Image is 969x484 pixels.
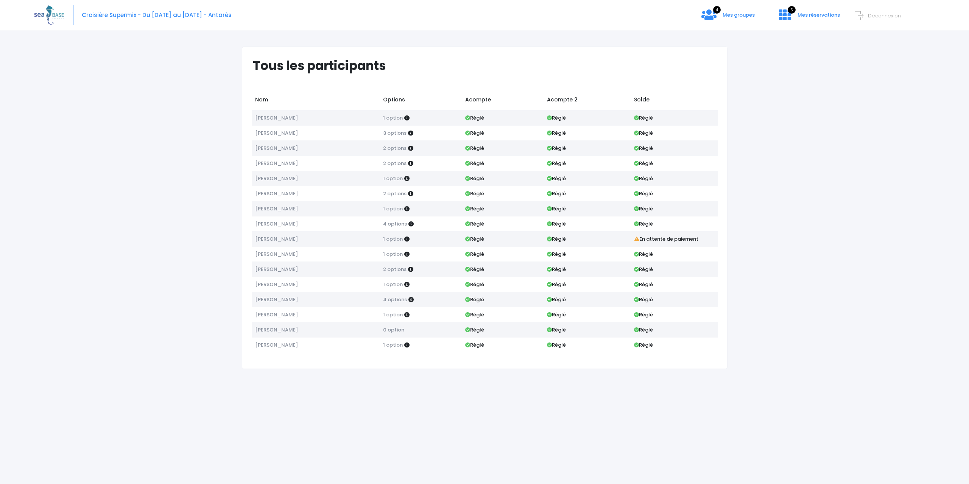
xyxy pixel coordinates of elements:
[383,281,403,288] span: 1 option
[255,145,298,152] span: [PERSON_NAME]
[383,251,403,258] span: 1 option
[255,341,298,349] span: [PERSON_NAME]
[383,160,407,167] span: 2 options
[634,296,653,303] strong: Réglé
[465,281,484,288] strong: Réglé
[255,190,298,197] span: [PERSON_NAME]
[788,6,796,14] span: 5
[465,205,484,212] strong: Réglé
[380,92,461,110] td: Options
[634,281,653,288] strong: Réglé
[634,114,653,121] strong: Réglé
[634,129,653,137] strong: Réglé
[253,58,723,73] h1: Tous les participants
[383,114,403,121] span: 1 option
[465,235,484,243] strong: Réglé
[383,145,407,152] span: 2 options
[255,281,298,288] span: [PERSON_NAME]
[547,296,566,303] strong: Réglé
[547,175,566,182] strong: Réglé
[465,326,484,333] strong: Réglé
[255,251,298,258] span: [PERSON_NAME]
[465,145,484,152] strong: Réglé
[547,145,566,152] strong: Réglé
[383,266,407,273] span: 2 options
[383,235,403,243] span: 1 option
[713,6,721,14] span: 4
[547,311,566,318] strong: Réglé
[634,160,653,167] strong: Réglé
[465,160,484,167] strong: Réglé
[255,220,298,227] span: [PERSON_NAME]
[547,341,566,349] strong: Réglé
[465,296,484,303] strong: Réglé
[255,175,298,182] span: [PERSON_NAME]
[634,266,653,273] strong: Réglé
[634,341,653,349] strong: Réglé
[255,235,298,243] span: [PERSON_NAME]
[383,341,403,349] span: 1 option
[547,326,566,333] strong: Réglé
[634,220,653,227] strong: Réglé
[634,235,698,243] strong: En attente de paiement
[634,205,653,212] strong: Réglé
[255,311,298,318] span: [PERSON_NAME]
[695,14,761,21] a: 4 Mes groupes
[383,311,403,318] span: 1 option
[465,266,484,273] strong: Réglé
[547,190,566,197] strong: Réglé
[634,311,653,318] strong: Réglé
[723,11,755,19] span: Mes groupes
[547,235,566,243] strong: Réglé
[634,145,653,152] strong: Réglé
[255,160,298,167] span: [PERSON_NAME]
[798,11,840,19] span: Mes réservations
[544,92,631,110] td: Acompte 2
[547,129,566,137] strong: Réglé
[547,205,566,212] strong: Réglé
[634,175,653,182] strong: Réglé
[547,160,566,167] strong: Réglé
[465,129,484,137] strong: Réglé
[634,190,653,197] strong: Réglé
[383,190,407,197] span: 2 options
[868,12,901,19] span: Déconnexion
[465,251,484,258] strong: Réglé
[630,92,717,110] td: Solde
[773,14,844,21] a: 5 Mes réservations
[255,326,298,333] span: [PERSON_NAME]
[255,114,298,121] span: [PERSON_NAME]
[383,326,404,333] span: 0 option
[547,220,566,227] strong: Réglé
[465,220,484,227] strong: Réglé
[255,129,298,137] span: [PERSON_NAME]
[547,266,566,273] strong: Réglé
[547,114,566,121] strong: Réglé
[82,11,232,19] span: Croisière Supermix - Du [DATE] au [DATE] - Antarès
[255,296,298,303] span: [PERSON_NAME]
[465,175,484,182] strong: Réglé
[383,296,407,303] span: 4 options
[465,190,484,197] strong: Réglé
[465,341,484,349] strong: Réglé
[383,220,407,227] span: 4 options
[255,266,298,273] span: [PERSON_NAME]
[252,92,380,110] td: Nom
[634,251,653,258] strong: Réglé
[383,129,407,137] span: 3 options
[547,281,566,288] strong: Réglé
[461,92,543,110] td: Acompte
[383,175,403,182] span: 1 option
[465,114,484,121] strong: Réglé
[383,205,403,212] span: 1 option
[255,205,298,212] span: [PERSON_NAME]
[547,251,566,258] strong: Réglé
[465,311,484,318] strong: Réglé
[634,326,653,333] strong: Réglé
